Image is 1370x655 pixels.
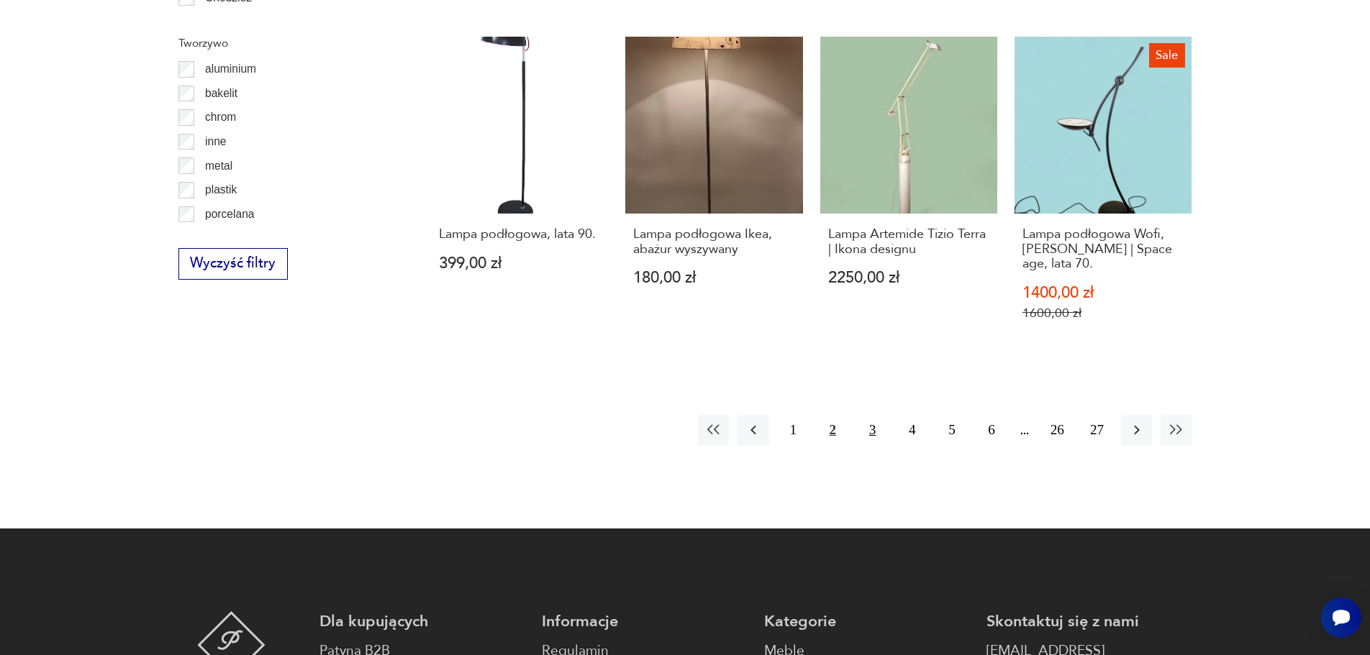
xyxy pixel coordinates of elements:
[319,611,525,632] p: Dla kupujących
[1042,415,1073,446] button: 26
[205,60,256,78] p: aluminium
[633,227,795,257] h3: Lampa podłogowa Ikea, abażur wyszywany
[828,227,990,257] h3: Lampa Artemide Tizio Terra | Ikona designu
[1022,227,1184,271] h3: Lampa podłogowa Wofi, [PERSON_NAME] | Space age, lata 70.
[178,248,288,280] button: Wyczyść filtry
[1015,37,1192,354] a: SaleLampa podłogowa Wofi, Luigi Colani | Space age, lata 70.Lampa podłogowa Wofi, [PERSON_NAME] |...
[1022,306,1184,321] p: 1600,00 zł
[817,415,848,446] button: 2
[205,108,236,127] p: chrom
[633,270,795,285] p: 180,00 zł
[897,415,927,446] button: 4
[820,37,997,354] a: Lampa Artemide Tizio Terra | Ikona designuLampa Artemide Tizio Terra | Ikona designu2250,00 zł
[205,132,226,151] p: inne
[828,270,990,285] p: 2250,00 zł
[1081,415,1112,446] button: 27
[1321,597,1361,638] iframe: Smartsupp widget button
[205,157,232,175] p: metal
[625,37,802,354] a: Lampa podłogowa Ikea, abażur wyszywanyLampa podłogowa Ikea, abażur wyszywany180,00 zł
[986,611,1192,632] p: Skontaktuj się z nami
[1022,285,1184,301] p: 1400,00 zł
[439,227,601,242] h3: Lampa podłogowa, lata 90.
[205,180,237,199] p: plastik
[542,611,747,632] p: Informacje
[205,229,241,247] p: porcelit
[439,256,601,271] p: 399,00 zł
[936,415,967,446] button: 5
[857,415,888,446] button: 3
[205,84,237,103] p: bakelit
[205,205,255,224] p: porcelana
[976,415,1007,446] button: 6
[178,34,390,52] p: Tworzywo
[764,611,969,632] p: Kategorie
[431,37,608,354] a: Lampa podłogowa, lata 90.Lampa podłogowa, lata 90.399,00 zł
[205,12,248,31] p: Ćmielów
[778,415,809,446] button: 1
